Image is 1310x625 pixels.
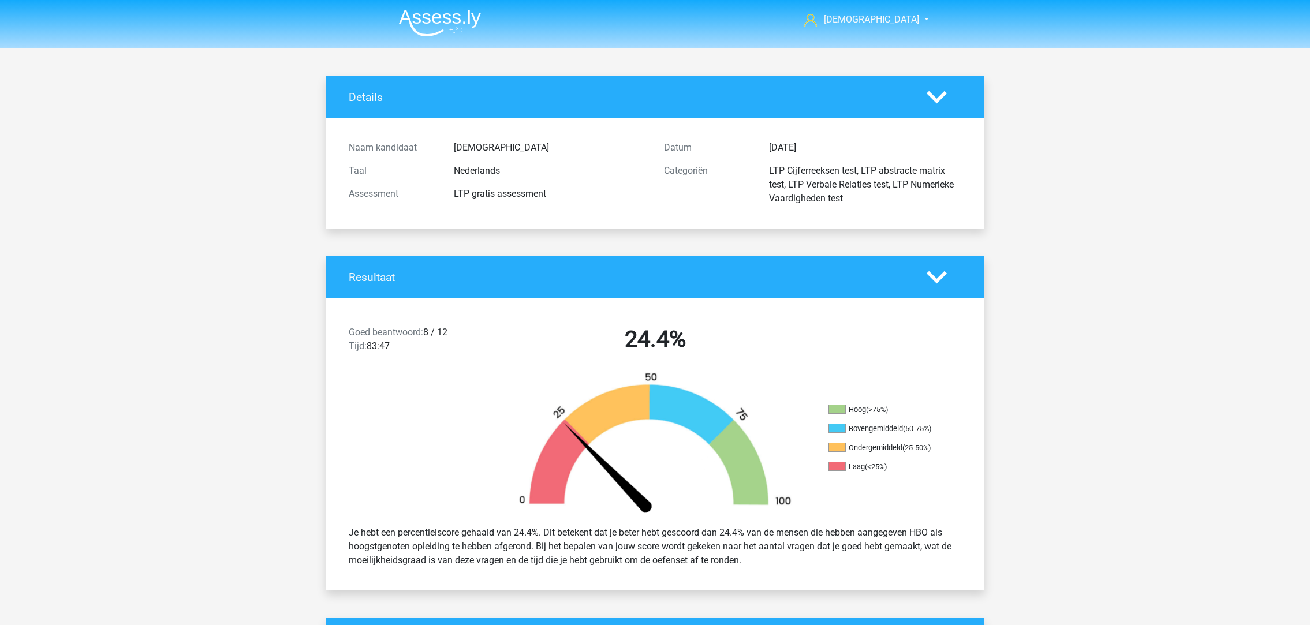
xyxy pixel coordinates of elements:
div: [DATE] [760,141,971,155]
h2: 24.4% [506,325,804,353]
div: (50-75%) [903,424,931,433]
li: Bovengemiddeld [828,424,944,434]
div: Taal [340,164,445,178]
div: Je hebt een percentielscore gehaald van 24.4%. Dit betekent dat je beter hebt gescoord dan 24.4% ... [340,521,971,572]
div: LTP gratis assessment [445,187,655,201]
div: Nederlands [445,164,655,178]
span: Tijd: [349,340,367,351]
div: (>75%) [866,405,888,414]
div: Categoriën [655,164,760,205]
h4: Resultaat [349,271,909,284]
div: (25-50%) [902,443,931,452]
div: [DEMOGRAPHIC_DATA] [445,141,655,155]
div: Datum [655,141,760,155]
img: 24.11fc3d3dfcfd.png [499,372,811,517]
span: Goed beantwoord: [349,327,423,338]
li: Ondergemiddeld [828,443,944,453]
div: Assessment [340,187,445,201]
div: (<25%) [865,462,887,471]
div: LTP Cijferreeksen test, LTP abstracte matrix test, LTP Verbale Relaties test, LTP Numerieke Vaard... [760,164,971,205]
li: Laag [828,462,944,472]
div: Naam kandidaat [340,141,445,155]
h4: Details [349,91,909,104]
div: 8 / 12 83:47 [340,325,498,358]
img: Assessly [399,9,481,36]
a: [DEMOGRAPHIC_DATA] [800,13,920,27]
span: [DEMOGRAPHIC_DATA] [824,14,919,25]
li: Hoog [828,405,944,415]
